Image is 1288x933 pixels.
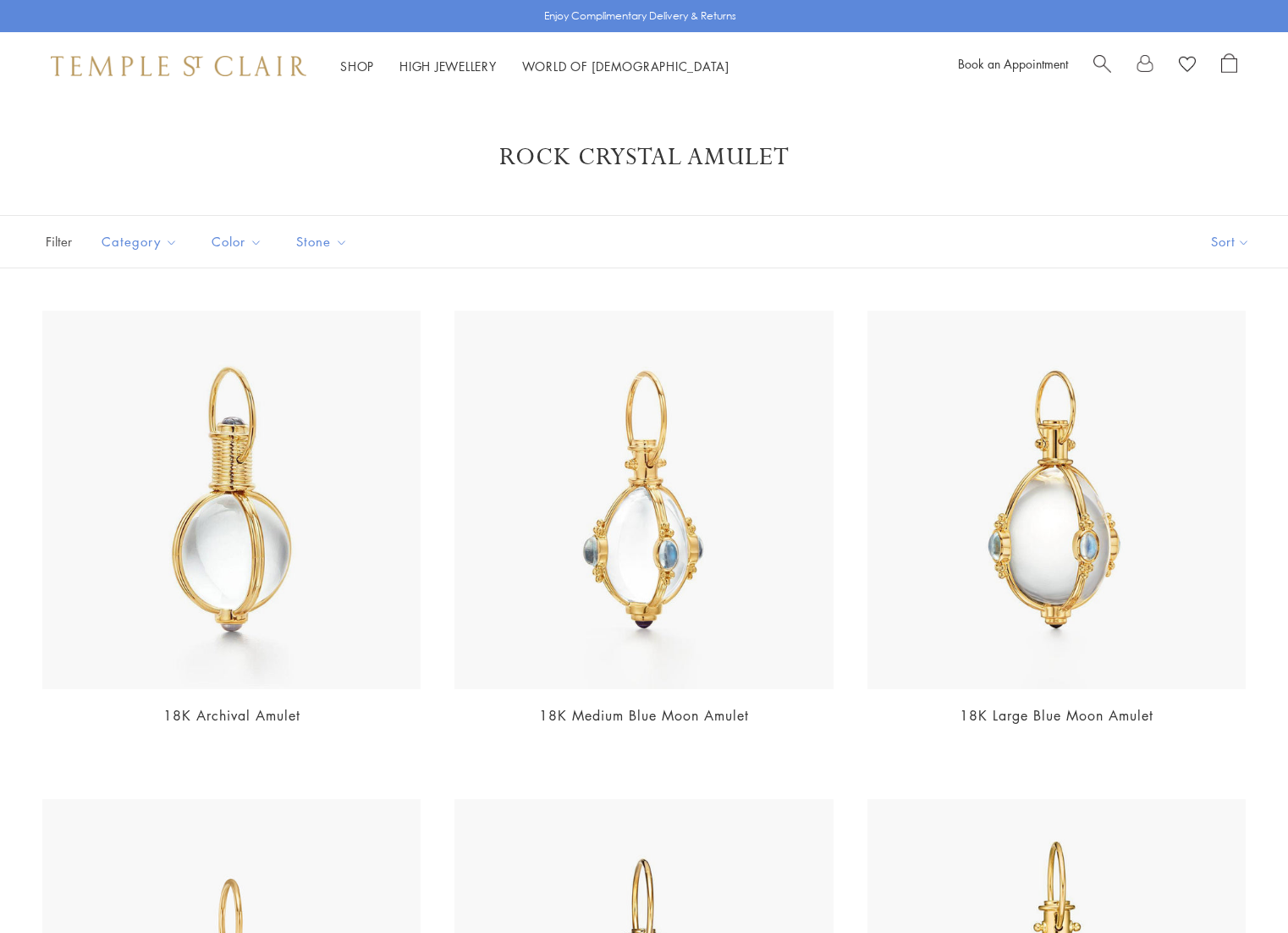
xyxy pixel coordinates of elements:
[1221,53,1237,79] a: Open Shopping Bag
[89,223,190,261] button: Category
[454,311,833,689] img: P54801-E18BM
[288,231,361,252] span: Stone
[958,55,1068,72] a: Book an Appointment
[42,311,421,689] img: 18K Archival Amulet
[340,58,374,75] a: ShopShop
[539,706,749,725] a: 18K Medium Blue Moon Amulet
[960,706,1153,725] a: 18K Large Blue Moon Amulet
[544,8,736,25] p: Enjoy Complimentary Delivery & Returns
[199,223,275,261] button: Color
[203,231,275,252] span: Color
[340,56,729,77] nav: Main navigation
[867,311,1246,689] img: P54801-E18BM
[163,706,300,725] a: 18K Archival Amulet
[68,142,1220,173] h1: Rock Crystal Amulet
[1093,53,1111,79] a: Search
[283,223,361,261] button: Stone
[1179,53,1196,79] a: View Wishlist
[93,231,190,252] span: Category
[51,56,306,76] img: Temple St. Clair
[1173,216,1288,268] button: Show sort by
[522,58,729,75] a: World of [DEMOGRAPHIC_DATA]World of [DEMOGRAPHIC_DATA]
[399,58,497,75] a: High JewelleryHigh Jewellery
